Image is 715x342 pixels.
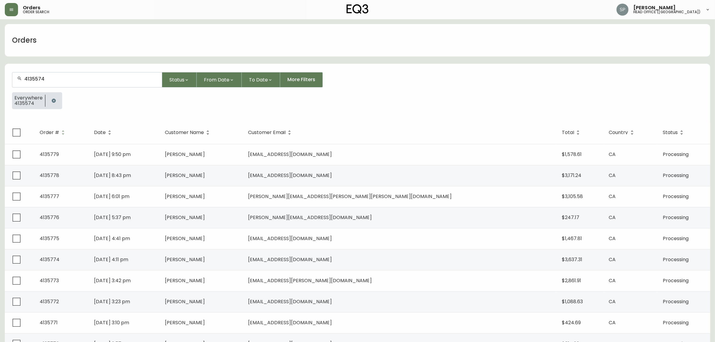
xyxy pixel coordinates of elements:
[663,193,689,200] span: Processing
[204,76,229,84] span: From Date
[40,193,59,200] span: 4135777
[562,130,582,135] span: Total
[249,76,268,84] span: To Date
[94,131,106,134] span: Date
[609,130,636,135] span: Country
[242,72,280,87] button: To Date
[248,277,372,284] span: [EMAIL_ADDRESS][PERSON_NAME][DOMAIN_NAME]
[562,319,581,326] span: $424.69
[609,256,616,263] span: CA
[40,151,59,158] span: 4135779
[94,235,130,242] span: [DATE] 4:41 pm
[562,131,574,134] span: Total
[165,235,205,242] span: [PERSON_NAME]
[663,256,689,263] span: Processing
[609,235,616,242] span: CA
[663,214,689,221] span: Processing
[633,5,676,10] span: [PERSON_NAME]
[562,193,583,200] span: $3,105.58
[94,298,130,305] span: [DATE] 3:23 pm
[562,151,582,158] span: $1,578.61
[24,76,157,82] input: Search
[562,214,579,221] span: $247.17
[248,131,286,134] span: Customer Email
[248,319,332,326] span: [EMAIL_ADDRESS][DOMAIN_NAME]
[14,95,43,101] span: Everywhere
[248,130,293,135] span: Customer Email
[197,72,242,87] button: From Date
[165,130,212,135] span: Customer Name
[94,193,129,200] span: [DATE] 6:01 pm
[162,72,197,87] button: Status
[94,172,131,179] span: [DATE] 8:43 pm
[165,256,205,263] span: [PERSON_NAME]
[609,193,616,200] span: CA
[633,10,701,14] h5: head office ([GEOGRAPHIC_DATA])
[40,256,59,263] span: 4135774
[165,298,205,305] span: [PERSON_NAME]
[617,4,629,16] img: 0cb179e7bf3690758a1aaa5f0aafa0b4
[609,277,616,284] span: CA
[562,235,582,242] span: $1,467.81
[663,151,689,158] span: Processing
[40,214,59,221] span: 4135776
[663,319,689,326] span: Processing
[663,172,689,179] span: Processing
[663,235,689,242] span: Processing
[23,10,49,14] h5: order search
[248,172,332,179] span: [EMAIL_ADDRESS][DOMAIN_NAME]
[663,130,686,135] span: Status
[94,277,131,284] span: [DATE] 3:42 pm
[40,130,67,135] span: Order #
[280,72,323,87] button: More Filters
[14,101,43,106] span: 4135574
[248,256,332,263] span: [EMAIL_ADDRESS][DOMAIN_NAME]
[609,298,616,305] span: CA
[40,131,59,134] span: Order #
[609,319,616,326] span: CA
[94,256,128,263] span: [DATE] 4:11 pm
[248,298,332,305] span: [EMAIL_ADDRESS][DOMAIN_NAME]
[94,151,131,158] span: [DATE] 9:50 pm
[165,214,205,221] span: [PERSON_NAME]
[663,298,689,305] span: Processing
[248,193,452,200] span: [PERSON_NAME][EMAIL_ADDRESS][PERSON_NAME][PERSON_NAME][DOMAIN_NAME]
[562,298,583,305] span: $1,088.63
[40,235,59,242] span: 4135775
[562,256,582,263] span: $3,637.31
[165,277,205,284] span: [PERSON_NAME]
[248,214,372,221] span: [PERSON_NAME][EMAIL_ADDRESS][DOMAIN_NAME]
[609,131,628,134] span: Country
[248,235,332,242] span: [EMAIL_ADDRESS][DOMAIN_NAME]
[287,76,315,83] span: More Filters
[94,130,114,135] span: Date
[169,76,184,84] span: Status
[40,319,58,326] span: 4135771
[165,319,205,326] span: [PERSON_NAME]
[40,298,59,305] span: 4135772
[94,214,131,221] span: [DATE] 5:37 pm
[23,5,40,10] span: Orders
[165,151,205,158] span: [PERSON_NAME]
[40,277,59,284] span: 4135773
[165,193,205,200] span: [PERSON_NAME]
[165,131,204,134] span: Customer Name
[609,151,616,158] span: CA
[562,172,581,179] span: $3,171.24
[663,277,689,284] span: Processing
[609,172,616,179] span: CA
[663,131,678,134] span: Status
[94,319,129,326] span: [DATE] 3:10 pm
[562,277,581,284] span: $2,861.91
[12,35,37,45] h1: Orders
[609,214,616,221] span: CA
[347,4,369,14] img: logo
[248,151,332,158] span: [EMAIL_ADDRESS][DOMAIN_NAME]
[40,172,59,179] span: 4135778
[165,172,205,179] span: [PERSON_NAME]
